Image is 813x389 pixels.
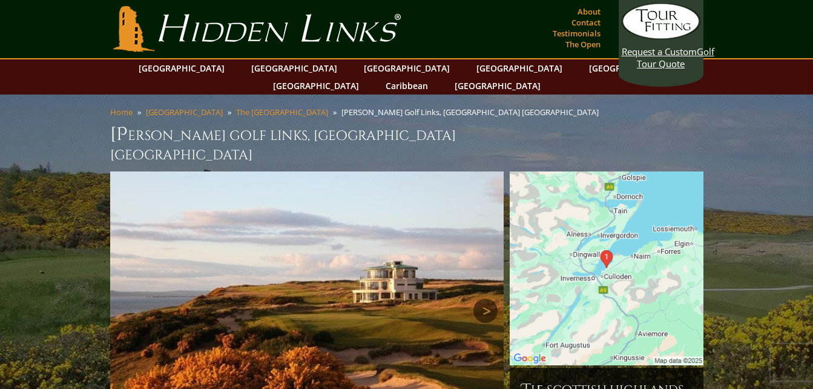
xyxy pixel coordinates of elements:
[358,59,456,77] a: [GEOGRAPHIC_DATA]
[470,59,568,77] a: [GEOGRAPHIC_DATA]
[267,77,365,95] a: [GEOGRAPHIC_DATA]
[622,45,697,58] span: Request a Custom
[473,299,498,323] a: Next
[110,122,703,164] h1: [PERSON_NAME] Golf Links, [GEOGRAPHIC_DATA] [GEOGRAPHIC_DATA]
[562,36,604,53] a: The Open
[550,25,604,42] a: Testimonials
[568,14,604,31] a: Contact
[110,107,133,118] a: Home
[146,107,223,118] a: [GEOGRAPHIC_DATA]
[236,107,328,118] a: The [GEOGRAPHIC_DATA]
[341,107,604,118] li: [PERSON_NAME] Golf Links, [GEOGRAPHIC_DATA] [GEOGRAPHIC_DATA]
[380,77,434,95] a: Caribbean
[133,59,231,77] a: [GEOGRAPHIC_DATA]
[510,171,703,365] img: Google Map of Castle Stuart Golf Links inverness
[622,3,700,70] a: Request a CustomGolf Tour Quote
[583,59,681,77] a: [GEOGRAPHIC_DATA]
[245,59,343,77] a: [GEOGRAPHIC_DATA]
[574,3,604,20] a: About
[449,77,547,95] a: [GEOGRAPHIC_DATA]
